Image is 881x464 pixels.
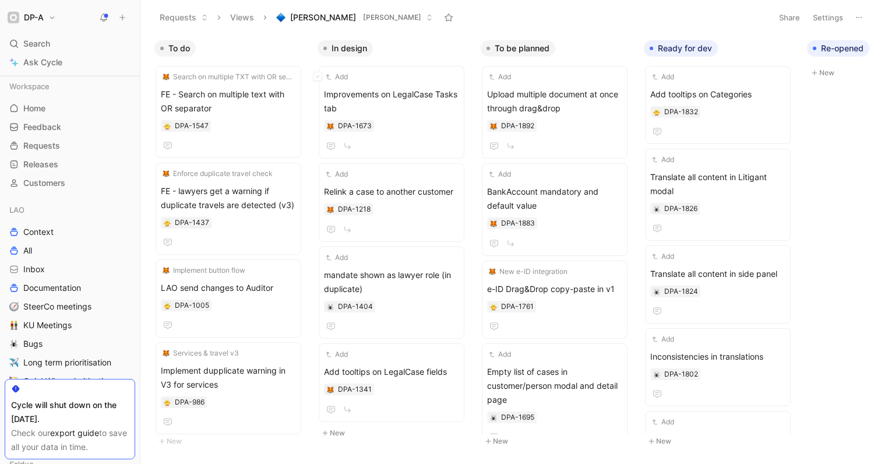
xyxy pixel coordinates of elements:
button: 🔷[PERSON_NAME][PERSON_NAME] [271,9,438,26]
a: ✈️Long term prioritisation [5,354,135,371]
span: LAO [9,204,24,216]
a: Feedback [5,118,135,136]
button: Add [487,71,513,83]
a: 🦊Implement button flowLAO send changes to Auditor [156,259,301,338]
button: Add [487,349,513,360]
img: 🐥 [164,303,171,310]
span: Re-opened [821,43,864,54]
div: DPA-1824 [664,286,698,297]
button: Share [774,9,805,26]
a: 👬KU Meetings [5,317,135,334]
button: 🕷️ [653,370,661,378]
span: Translate all content in side panel [650,267,785,281]
button: 🕷️ [326,303,334,311]
div: DPA-1437 [175,217,209,229]
div: DPA-986 [175,396,205,408]
div: In designNew [313,35,476,446]
span: Upload multiple document at once through drag&drop [487,87,622,115]
div: Workspace [5,78,135,95]
div: Ready for devNew [639,35,802,454]
button: Add [650,333,676,345]
button: New [154,434,308,448]
a: Documentation [5,279,135,297]
span: LAO send changes to Auditor [161,281,296,295]
a: 🦊Enforce duplicate travel checkFE - lawyers get a warning if duplicate travels are detected (v3) [156,163,301,255]
div: DPA-1832 [664,106,698,118]
a: Requests [5,137,135,154]
a: Home [5,100,135,117]
a: AddRelink a case to another customer [319,163,464,242]
img: 🦊 [163,350,170,357]
button: Add [487,168,513,180]
div: 🦊 [326,205,334,213]
img: 🥳 [9,377,19,386]
button: 🐥 [163,301,171,310]
button: Add [650,251,676,262]
span: Ask Cycle [23,55,62,69]
a: 🦊Services & travel v3Implement dupplicate warning in V3 for services [156,342,301,434]
span: Relink a case to another customer [324,185,459,199]
button: Re-opened [807,40,869,57]
img: 🕷️ [490,414,497,421]
a: export guide [50,428,99,438]
div: DPA-1761 [501,301,534,312]
span: Documentation [23,282,81,294]
span: KU Meetings [23,319,72,331]
button: 🐥 [163,398,171,406]
span: Long term prioritisation [23,357,111,368]
img: 🧭 [9,302,19,311]
img: 🕷️ [653,371,660,378]
div: 🕷️ [489,413,498,421]
a: 🥳QuickWins prioritisation [5,372,135,390]
a: Inbox [5,261,135,278]
div: DPA-1005 [175,300,209,311]
button: 🦊Search on multiple TXT with OR separator [161,71,296,83]
button: 🐥 [653,108,661,116]
button: 🐥 [163,122,171,130]
div: DPA-1826 [664,203,697,215]
button: 🥳 [7,374,21,388]
button: Add [650,71,676,83]
img: 🐥 [490,304,497,311]
button: Add [324,168,350,180]
button: Views [225,9,259,26]
a: AddUpload multiple document at once through drag&drop [482,66,628,159]
img: 🕷️ [653,206,660,213]
button: Add [650,154,676,166]
button: ✈️ [7,356,21,370]
button: 🦊 [326,122,334,130]
button: 🧭 [7,300,21,314]
button: 🦊New e-ID integration [487,266,569,277]
div: DPA-1892 [501,120,534,132]
div: To doNew [150,35,313,454]
span: Services & travel v3 [173,347,239,359]
div: 🦊 [326,385,334,393]
a: 🕷️Bugs [5,335,135,353]
div: Check our to save all your data in time. [11,426,129,454]
button: Settings [808,9,848,26]
button: To be planned [481,40,555,57]
span: SteerCo meetings [23,301,91,312]
button: New [481,434,635,448]
button: 🕷️ [653,287,661,296]
img: 🦊 [489,268,496,275]
span: In design [332,43,367,54]
a: AddAdd tooltips on LegalCase fields [319,343,464,422]
a: Context [5,223,135,241]
button: To do [154,40,196,57]
div: 🦊 [489,219,498,227]
span: Ready for dev [658,43,712,54]
img: 🐥 [164,220,171,227]
button: 🦊 [489,122,498,130]
button: 🕷️ [653,205,661,213]
a: AddEmpty list of cases in customer/person modal and detail page [482,343,628,449]
img: 🦊 [327,386,334,393]
img: 👬 [9,321,19,330]
div: DPA-1547 [175,120,209,132]
span: Requests [23,140,60,152]
span: Customers [23,177,65,189]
